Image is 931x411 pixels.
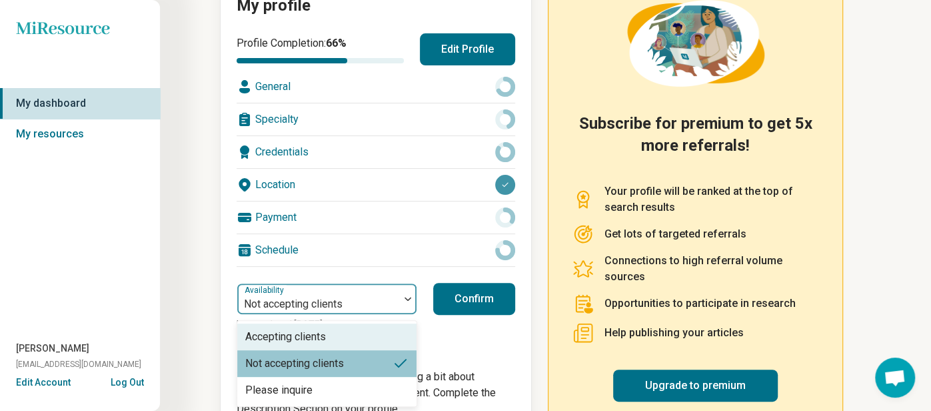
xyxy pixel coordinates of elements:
button: Edit Account [16,376,71,390]
span: 66 % [326,37,347,49]
span: [EMAIL_ADDRESS][DOMAIN_NAME] [16,358,141,370]
div: Schedule [237,234,515,266]
div: Accepting clients [245,329,326,345]
div: Profile Completion: [237,35,404,63]
div: Open chat [875,358,915,398]
div: Credentials [237,136,515,168]
p: Get lots of targeted referrals [604,226,746,242]
a: Upgrade to premium [613,370,778,402]
p: Last updated: [DATE] [237,318,417,332]
div: Not accepting clients [245,356,344,372]
div: Payment [237,201,515,234]
button: Log Out [111,376,144,386]
div: General [237,71,515,103]
button: Edit Profile [420,33,515,65]
p: Connections to high referral volume sources [604,253,818,285]
div: Specialty [237,103,515,135]
div: Location [237,169,515,201]
button: Confirm [433,283,515,315]
p: Opportunities to participate in research [604,296,796,312]
p: Your profile will be ranked at the top of search results [604,183,818,216]
h2: Subscribe for premium to get 5x more referrals! [572,113,818,167]
span: [PERSON_NAME] [16,342,89,356]
label: Availability [245,285,287,294]
div: Please inquire [245,382,313,398]
p: Help publishing your articles [604,325,744,341]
